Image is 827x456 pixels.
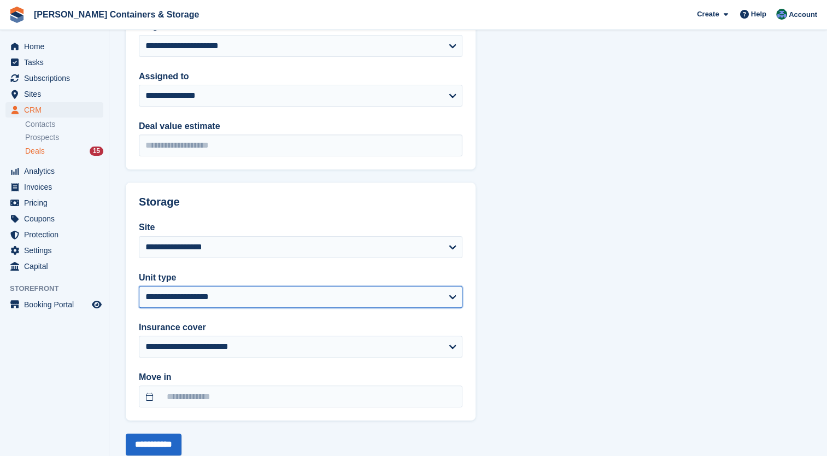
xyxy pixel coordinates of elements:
[24,86,90,102] span: Sites
[30,5,203,24] a: [PERSON_NAME] Containers & Storage
[24,179,90,195] span: Invoices
[5,55,103,70] a: menu
[751,9,766,20] span: Help
[139,70,462,83] label: Assigned to
[25,132,59,143] span: Prospects
[25,146,45,156] span: Deals
[5,163,103,179] a: menu
[5,195,103,211] a: menu
[5,227,103,242] a: menu
[5,243,103,258] a: menu
[5,39,103,54] a: menu
[5,71,103,86] a: menu
[139,196,462,208] h2: Storage
[24,195,90,211] span: Pricing
[5,297,103,312] a: menu
[5,102,103,118] a: menu
[5,211,103,226] a: menu
[776,9,787,20] img: Ricky Sanmarco
[789,9,817,20] span: Account
[24,163,90,179] span: Analytics
[5,86,103,102] a: menu
[139,371,462,384] label: Move in
[10,283,109,294] span: Storefront
[24,297,90,312] span: Booking Portal
[5,179,103,195] a: menu
[24,227,90,242] span: Protection
[139,120,462,133] label: Deal value estimate
[9,7,25,23] img: stora-icon-8386f47178a22dfd0bd8f6a31ec36ba5ce8667c1dd55bd0f319d3a0aa187defe.svg
[5,259,103,274] a: menu
[24,259,90,274] span: Capital
[139,221,462,234] label: Site
[24,71,90,86] span: Subscriptions
[24,39,90,54] span: Home
[25,119,103,130] a: Contacts
[24,243,90,258] span: Settings
[697,9,719,20] span: Create
[25,132,103,143] a: Prospects
[25,145,103,157] a: Deals 15
[90,147,103,156] div: 15
[139,321,462,334] label: Insurance cover
[24,55,90,70] span: Tasks
[139,271,462,284] label: Unit type
[24,102,90,118] span: CRM
[90,298,103,311] a: Preview store
[24,211,90,226] span: Coupons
